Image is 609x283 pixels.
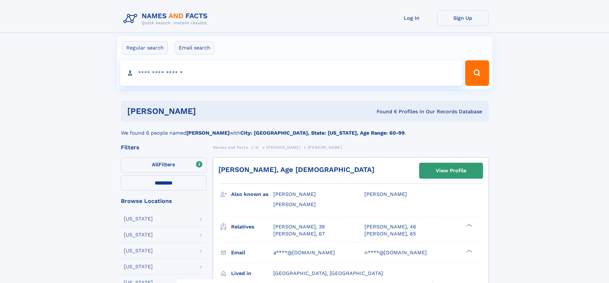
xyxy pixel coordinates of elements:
[273,223,325,230] a: [PERSON_NAME], 39
[175,41,215,55] label: Email search
[121,157,207,173] label: Filters
[286,108,482,115] div: Found 6 Profiles In Our Records Database
[436,163,466,178] div: View Profile
[122,41,168,55] label: Regular search
[124,216,153,221] div: [US_STATE]
[273,230,325,237] a: [PERSON_NAME], 67
[121,10,213,27] img: Logo Names and Facts
[121,122,488,137] div: We found 6 people named with .
[266,143,301,151] a: [PERSON_NAME]
[255,145,259,150] span: W
[273,201,316,207] span: [PERSON_NAME]
[465,223,472,227] div: ❯
[121,145,207,150] div: Filters
[255,143,259,151] a: W
[266,145,301,150] span: [PERSON_NAME]
[231,247,273,258] h3: Email
[231,221,273,232] h3: Relatives
[273,270,383,276] span: [GEOGRAPHIC_DATA], [GEOGRAPHIC_DATA]
[124,248,153,253] div: [US_STATE]
[308,145,342,150] span: [PERSON_NAME]
[218,166,374,174] a: [PERSON_NAME], Age [DEMOGRAPHIC_DATA]
[364,191,407,197] span: [PERSON_NAME]
[465,60,489,86] button: Search Button
[386,10,437,26] a: Log In
[364,230,416,237] a: [PERSON_NAME], 65
[186,130,230,136] b: [PERSON_NAME]
[152,161,159,168] span: All
[364,223,416,230] a: [PERSON_NAME], 46
[273,191,316,197] span: [PERSON_NAME]
[124,232,153,237] div: [US_STATE]
[419,163,483,178] a: View Profile
[240,130,405,136] b: City: [GEOGRAPHIC_DATA], State: [US_STATE], Age Range: 60-99
[120,60,463,86] input: search input
[124,264,153,269] div: [US_STATE]
[121,198,207,204] div: Browse Locations
[213,143,248,151] a: Names and Facts
[127,107,286,115] h1: [PERSON_NAME]
[231,268,273,279] h3: Lived in
[231,189,273,200] h3: Also known as
[465,249,472,253] div: ❯
[437,10,488,26] a: Sign Up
